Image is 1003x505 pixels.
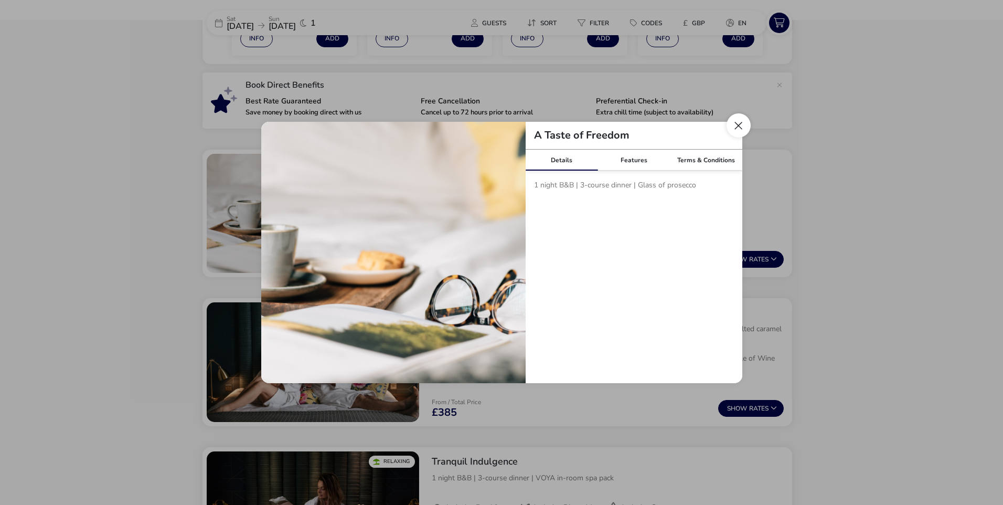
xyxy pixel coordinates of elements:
[526,130,638,141] h2: A Taste of Freedom
[526,150,598,171] div: Details
[534,180,734,195] p: 1 night B&B | 3-course dinner | Glass of prosecco
[727,113,751,138] button: Close modal
[597,150,670,171] div: Features
[261,122,742,383] div: tariffDetails
[670,150,742,171] div: Terms & Conditions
